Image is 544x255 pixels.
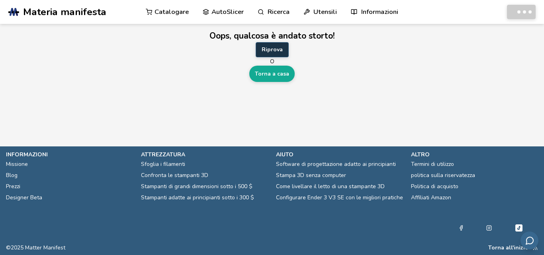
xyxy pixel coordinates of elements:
a: Confronta le stampanti 3D [141,170,208,181]
a: Torna a casa [249,66,295,82]
button: Torna all'inizio [488,245,528,251]
a: politica sulla riservatezza [411,170,475,181]
font: Sfoglia i filamenti [141,160,185,168]
font: Ricerca [268,7,290,16]
font: Stampanti adatte ai principianti sotto i 300 $ [141,194,254,201]
a: Politica di acquisto [411,181,458,192]
font: Termini di utilizzo [411,160,454,168]
font: Torna all'inizio [488,244,528,251]
a: Prezzi [6,181,20,192]
a: Designer Beta [6,192,42,203]
a: Software di progettazione adatto ai principianti [276,159,396,170]
font: aiuto [276,151,294,158]
font: Materia manifesta [23,5,106,19]
font: Affiliati Amazon [411,194,451,201]
font: © [6,244,11,251]
font: Riprova [262,46,283,53]
a: Missione [6,159,28,170]
font: Prezzi [6,183,20,190]
font: Confronta le stampanti 3D [141,171,208,179]
a: TikTok [514,223,524,233]
font: Torna a casa [255,70,289,78]
font: Stampa 3D senza computer [276,171,346,179]
font: Configurare Ender 3 V3 SE con le migliori pratiche [276,194,403,201]
a: Configurare Ender 3 V3 SE con le migliori pratiche [276,192,403,203]
a: Feed RSS [532,245,538,251]
a: Stampa 3D senza computer [276,170,346,181]
font: Informazioni [361,7,398,16]
font: Software di progettazione adatto ai principianti [276,160,396,168]
font: informazioni [6,151,48,158]
a: Blog [6,170,18,181]
button: Riprova [256,42,289,57]
font: Stampanti di grandi dimensioni sotto i 500 $ [141,183,252,190]
font: Catalogare [155,7,189,16]
a: Facebook [458,223,464,233]
font: Come livellare il letto di una stampante 3D [276,183,385,190]
font: O [270,58,274,65]
a: Affiliati Amazon [411,192,451,203]
font: attrezzatura [141,151,185,158]
a: Instagram [486,223,492,233]
font: Politica di acquisto [411,183,458,190]
font: Matter Manifest [25,244,65,251]
font: Utensili [313,7,337,16]
font: altro [411,151,430,158]
font: Missione [6,160,28,168]
a: Come livellare il letto di una stampante 3D [276,181,385,192]
a: Stampanti di grandi dimensioni sotto i 500 $ [141,181,252,192]
font: Blog [6,171,18,179]
a: Sfoglia i filamenti [141,159,185,170]
a: Termini di utilizzo [411,159,454,170]
font: Oops, qualcosa è andato storto! [209,30,335,41]
font: politica sulla riservatezza [411,171,475,179]
button: Invia feedback via e-mail [521,232,538,249]
font: AutoSlicer [211,7,244,16]
a: Stampanti adatte ai principianti sotto i 300 $ [141,192,254,203]
font: Designer Beta [6,194,42,201]
font: 2025 [11,244,23,251]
